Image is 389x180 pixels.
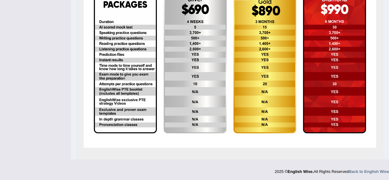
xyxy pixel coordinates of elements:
[275,166,389,174] div: 2025 © All Rights Reserved
[288,169,313,174] strong: English Wise.
[349,169,389,174] a: Back to English Wise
